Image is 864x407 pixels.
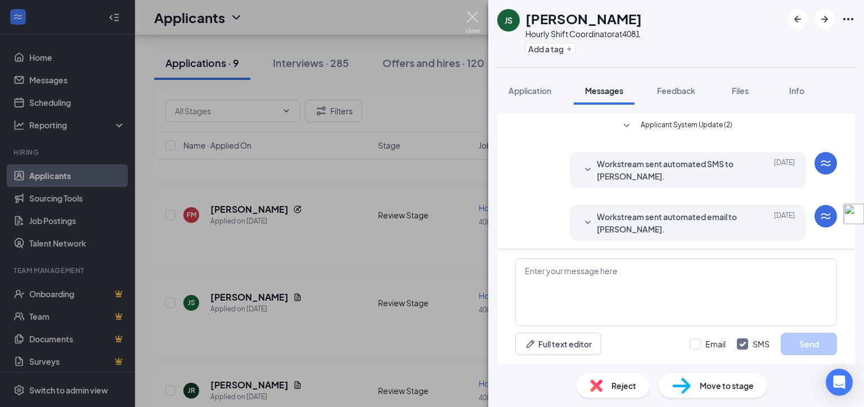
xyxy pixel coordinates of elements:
[774,211,795,235] span: [DATE]
[781,333,837,355] button: Send
[566,46,573,52] svg: Plus
[774,158,795,182] span: [DATE]
[819,209,832,223] svg: WorkstreamLogo
[732,86,749,96] span: Files
[700,379,754,392] span: Move to stage
[818,12,831,26] svg: ArrowRight
[585,86,623,96] span: Messages
[515,333,601,355] button: Full text editorPen
[791,12,804,26] svg: ArrowLeftNew
[581,163,595,177] svg: SmallChevronDown
[581,216,595,230] svg: SmallChevronDown
[657,86,695,96] span: Feedback
[819,156,832,170] svg: WorkstreamLogo
[597,211,744,235] span: Workstream sent automated email to [PERSON_NAME].
[525,338,536,350] svg: Pen
[814,9,835,29] button: ArrowRight
[525,43,575,55] button: PlusAdd a tag
[826,369,853,396] div: Open Intercom Messenger
[525,9,642,28] h1: [PERSON_NAME]
[508,86,551,96] span: Application
[505,15,512,26] div: JS
[789,86,804,96] span: Info
[597,158,744,182] span: Workstream sent automated SMS to [PERSON_NAME].
[620,119,732,133] button: SmallChevronDownApplicant System Update (2)
[611,379,636,392] span: Reject
[844,204,864,224] img: toggle-logo.svg
[620,119,633,133] svg: SmallChevronDown
[787,9,808,29] button: ArrowLeftNew
[525,28,642,39] div: Hourly Shift Coordinator at 4081
[641,119,732,133] span: Applicant System Update (2)
[841,12,855,26] svg: Ellipses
